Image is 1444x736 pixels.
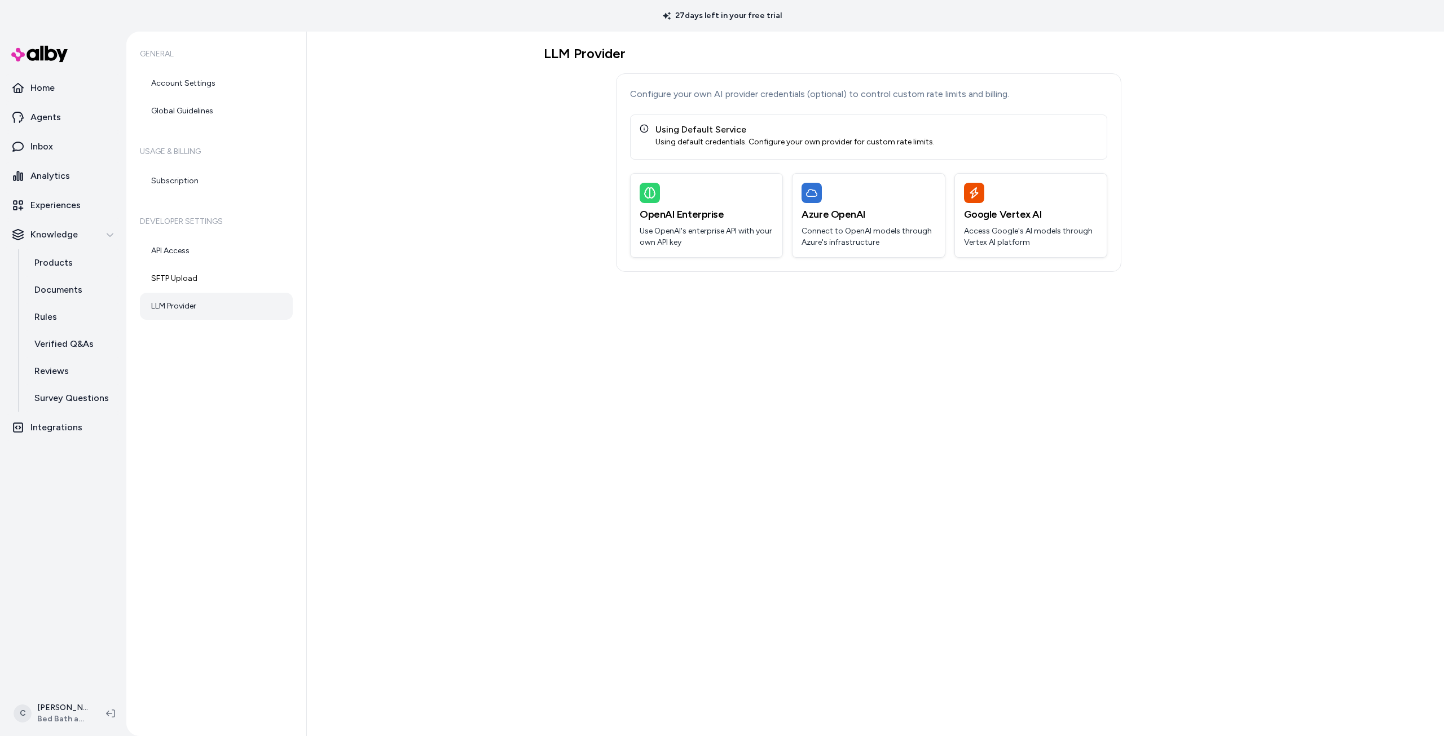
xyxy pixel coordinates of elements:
[23,276,122,303] a: Documents
[5,162,122,189] a: Analytics
[34,310,57,324] p: Rules
[5,104,122,131] a: Agents
[655,123,935,136] div: Using Default Service
[23,330,122,358] a: Verified Q&As
[30,199,81,212] p: Experiences
[630,87,1107,101] p: Configure your own AI provider credentials (optional) to control custom rate limits and billing.
[14,704,32,722] span: C
[140,206,293,237] h6: Developer Settings
[640,226,773,248] p: Use OpenAI's enterprise API with your own API key
[11,46,68,62] img: alby Logo
[964,206,1098,222] h3: Google Vertex AI
[655,136,935,148] div: Using default credentials. Configure your own provider for custom rate limits.
[37,713,88,725] span: Bed Bath and Beyond
[140,70,293,97] a: Account Settings
[30,228,78,241] p: Knowledge
[140,168,293,195] a: Subscription
[23,358,122,385] a: Reviews
[802,206,935,222] h3: Azure OpenAI
[640,206,773,222] h3: OpenAI Enterprise
[34,364,69,378] p: Reviews
[5,133,122,160] a: Inbox
[5,74,122,102] a: Home
[30,169,70,183] p: Analytics
[802,226,935,248] p: Connect to OpenAI models through Azure's infrastructure
[30,81,55,95] p: Home
[544,45,1194,62] h1: LLM Provider
[140,98,293,125] a: Global Guidelines
[23,303,122,330] a: Rules
[30,421,82,434] p: Integrations
[656,10,789,21] p: 27 days left in your free trial
[5,192,122,219] a: Experiences
[964,226,1098,248] p: Access Google's AI models through Vertex AI platform
[140,38,293,70] h6: General
[140,265,293,292] a: SFTP Upload
[5,414,122,441] a: Integrations
[23,249,122,276] a: Products
[37,702,88,713] p: [PERSON_NAME]
[34,283,82,297] p: Documents
[5,221,122,248] button: Knowledge
[140,293,293,320] a: LLM Provider
[7,695,97,731] button: C[PERSON_NAME]Bed Bath and Beyond
[23,385,122,412] a: Survey Questions
[140,237,293,265] a: API Access
[140,136,293,168] h6: Usage & Billing
[34,391,109,405] p: Survey Questions
[34,337,94,351] p: Verified Q&As
[30,111,61,124] p: Agents
[34,256,73,270] p: Products
[30,140,53,153] p: Inbox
